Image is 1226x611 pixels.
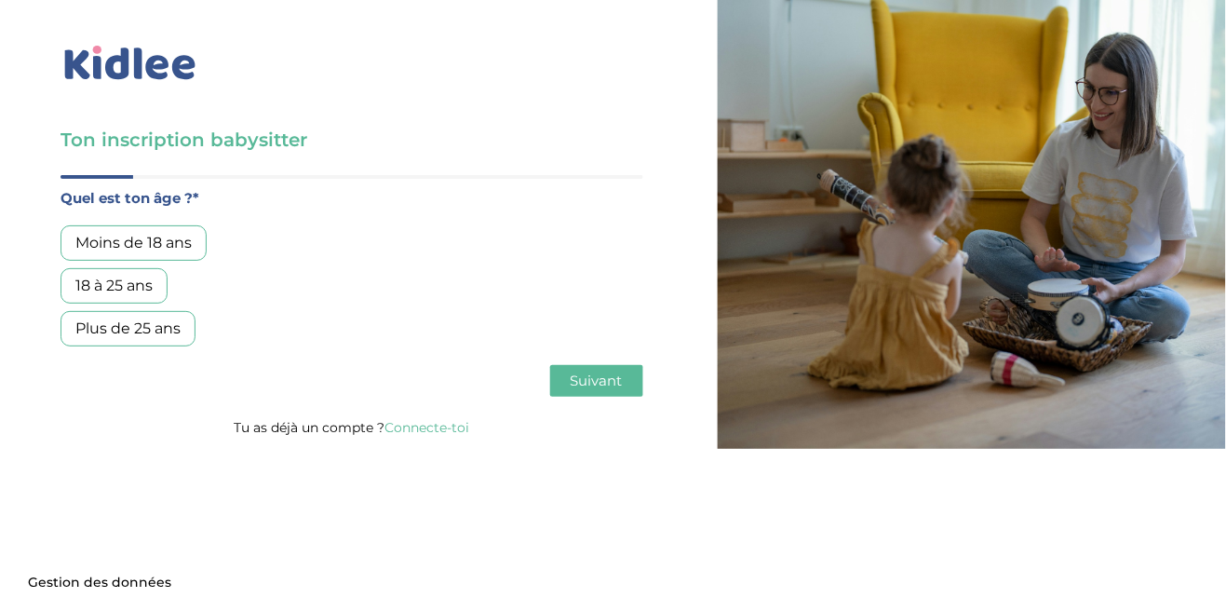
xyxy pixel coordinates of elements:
a: Connecte-toi [384,419,469,436]
div: 18 à 25 ans [61,268,168,304]
button: Gestion des données [17,563,182,603]
span: Gestion des données [28,575,171,591]
div: Moins de 18 ans [61,225,207,261]
span: Suivant [571,372,623,389]
h3: Ton inscription babysitter [61,127,643,153]
div: Plus de 25 ans [61,311,195,346]
button: Suivant [550,365,643,397]
button: Précédent [61,365,148,397]
p: Tu as déjà un compte ? [61,415,643,440]
img: logo_kidlee_bleu [61,42,200,85]
label: Quel est ton âge ?* [61,186,643,210]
